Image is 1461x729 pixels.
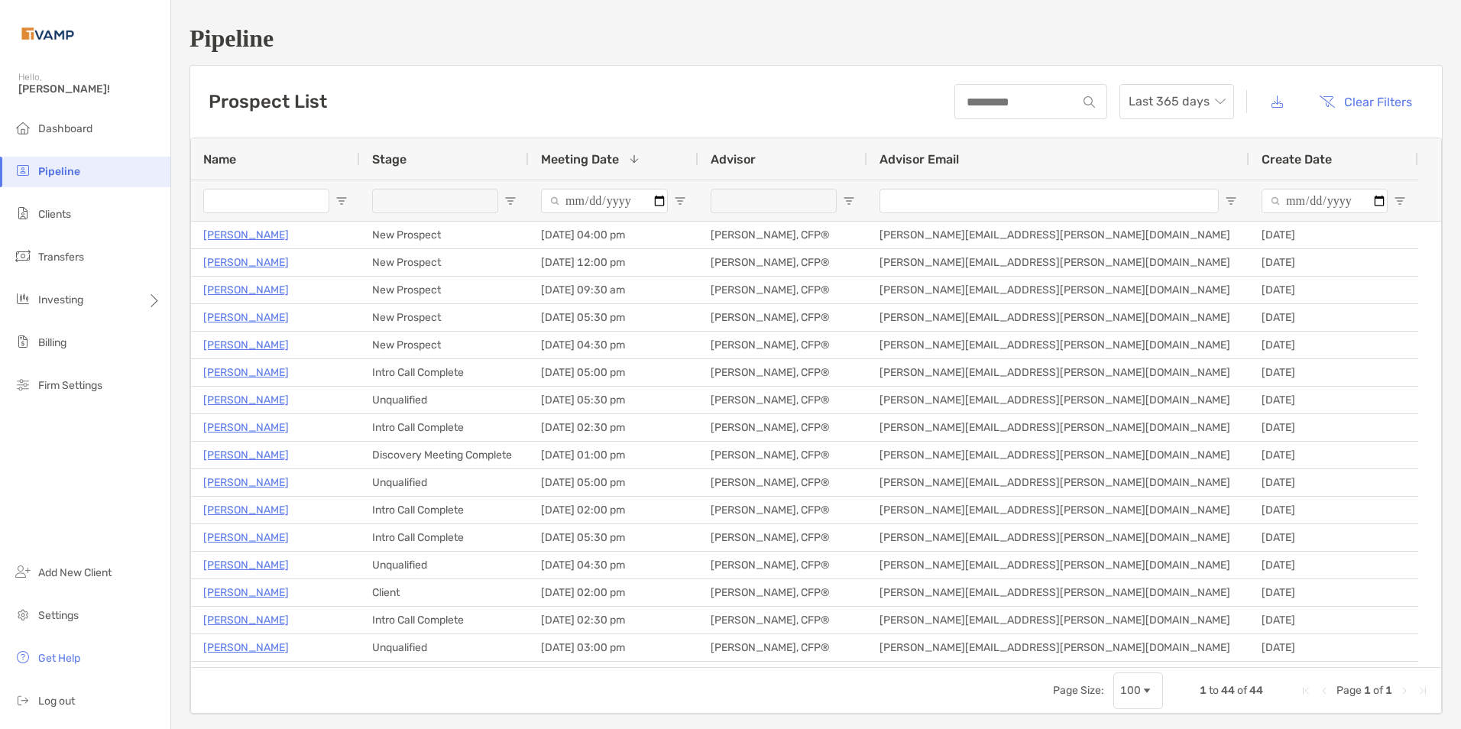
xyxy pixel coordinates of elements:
div: [PERSON_NAME][EMAIL_ADDRESS][PERSON_NAME][DOMAIN_NAME] [867,332,1249,358]
span: Create Date [1262,152,1332,167]
div: [DATE] [1249,304,1418,331]
div: [DATE] 02:30 pm [529,662,698,688]
div: New Prospect [360,277,529,303]
img: firm-settings icon [14,375,32,394]
div: [PERSON_NAME][EMAIL_ADDRESS][PERSON_NAME][DOMAIN_NAME] [867,387,1249,413]
div: 100 [1120,684,1141,697]
img: clients icon [14,204,32,222]
div: [DATE] 05:30 pm [529,524,698,551]
img: add_new_client icon [14,562,32,581]
div: [PERSON_NAME], CFP® [698,414,867,441]
span: 1 [1364,684,1371,697]
img: dashboard icon [14,118,32,137]
div: [PERSON_NAME], CFP® [698,222,867,248]
span: Get Help [38,652,80,665]
p: [PERSON_NAME] [203,390,289,410]
div: [DATE] 04:00 pm [529,222,698,248]
div: [PERSON_NAME], CFP® [698,552,867,578]
a: [PERSON_NAME] [203,308,289,327]
div: [DATE] [1249,222,1418,248]
div: Intro Call Complete [360,359,529,386]
h1: Pipeline [190,24,1443,53]
a: [PERSON_NAME] [203,280,289,300]
span: Advisor Email [880,152,959,167]
div: [PERSON_NAME][EMAIL_ADDRESS][PERSON_NAME][DOMAIN_NAME] [867,277,1249,303]
span: Pipeline [38,165,80,178]
a: [PERSON_NAME] [203,611,289,630]
img: settings icon [14,605,32,624]
div: Previous Page [1318,685,1330,697]
div: [DATE] 02:00 pm [529,497,698,523]
div: [PERSON_NAME][EMAIL_ADDRESS][PERSON_NAME][DOMAIN_NAME] [867,414,1249,441]
div: New Prospect [360,332,529,358]
span: Name [203,152,236,167]
div: [DATE] 02:30 pm [529,607,698,633]
span: Log out [38,695,75,708]
span: 44 [1221,684,1235,697]
div: [DATE] [1249,442,1418,468]
span: Last 365 days [1129,85,1225,118]
div: [PERSON_NAME], CFP® [698,249,867,276]
div: [PERSON_NAME], CFP® [698,359,867,386]
span: Add New Client [38,566,112,579]
button: Open Filter Menu [1225,195,1237,207]
div: [PERSON_NAME], CFP® [698,304,867,331]
input: Meeting Date Filter Input [541,189,668,213]
a: [PERSON_NAME] [203,583,289,602]
a: [PERSON_NAME] [203,363,289,382]
button: Clear Filters [1307,85,1424,118]
div: [PERSON_NAME][EMAIL_ADDRESS][PERSON_NAME][DOMAIN_NAME] [867,497,1249,523]
button: Open Filter Menu [843,195,855,207]
div: [DATE] [1249,359,1418,386]
div: [PERSON_NAME][EMAIL_ADDRESS][PERSON_NAME][DOMAIN_NAME] [867,304,1249,331]
div: Intro Call Complete [360,607,529,633]
div: [DATE] 01:00 pm [529,442,698,468]
p: [PERSON_NAME] [203,473,289,492]
div: [PERSON_NAME][EMAIL_ADDRESS][PERSON_NAME][DOMAIN_NAME] [867,442,1249,468]
a: [PERSON_NAME] [203,501,289,520]
p: [PERSON_NAME] [203,666,289,685]
div: [DATE] [1249,469,1418,496]
div: New Prospect [360,249,529,276]
div: Unqualified [360,552,529,578]
div: [DATE] [1249,249,1418,276]
div: Unqualified [360,469,529,496]
div: [PERSON_NAME][EMAIL_ADDRESS][PERSON_NAME][DOMAIN_NAME] [867,579,1249,606]
div: [PERSON_NAME][EMAIL_ADDRESS][PERSON_NAME][DOMAIN_NAME] [867,662,1249,688]
div: [PERSON_NAME], CFP® [698,469,867,496]
div: Intro Call Complete [360,414,529,441]
span: Billing [38,336,66,349]
span: [PERSON_NAME]! [18,83,161,96]
div: New Prospect [360,222,529,248]
img: input icon [1084,96,1095,108]
p: [PERSON_NAME] [203,528,289,547]
div: [PERSON_NAME], CFP® [698,277,867,303]
a: [PERSON_NAME] [203,446,289,465]
div: [PERSON_NAME], CFP® [698,579,867,606]
span: Firm Settings [38,379,102,392]
a: [PERSON_NAME] [203,418,289,437]
img: investing icon [14,290,32,308]
span: to [1209,684,1219,697]
div: Unqualified [360,387,529,413]
div: [DATE] [1249,387,1418,413]
div: [PERSON_NAME][EMAIL_ADDRESS][PERSON_NAME][DOMAIN_NAME] [867,469,1249,496]
span: Page [1336,684,1362,697]
p: [PERSON_NAME] [203,225,289,245]
p: [PERSON_NAME] [203,335,289,355]
div: [PERSON_NAME], CFP® [698,332,867,358]
span: Investing [38,293,83,306]
div: [PERSON_NAME][EMAIL_ADDRESS][PERSON_NAME][DOMAIN_NAME] [867,524,1249,551]
div: [PERSON_NAME][EMAIL_ADDRESS][PERSON_NAME][DOMAIN_NAME] [867,634,1249,661]
button: Open Filter Menu [1394,195,1406,207]
p: [PERSON_NAME] [203,638,289,657]
span: Stage [372,152,407,167]
div: [PERSON_NAME], CFP® [698,634,867,661]
h3: Prospect List [209,91,327,112]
